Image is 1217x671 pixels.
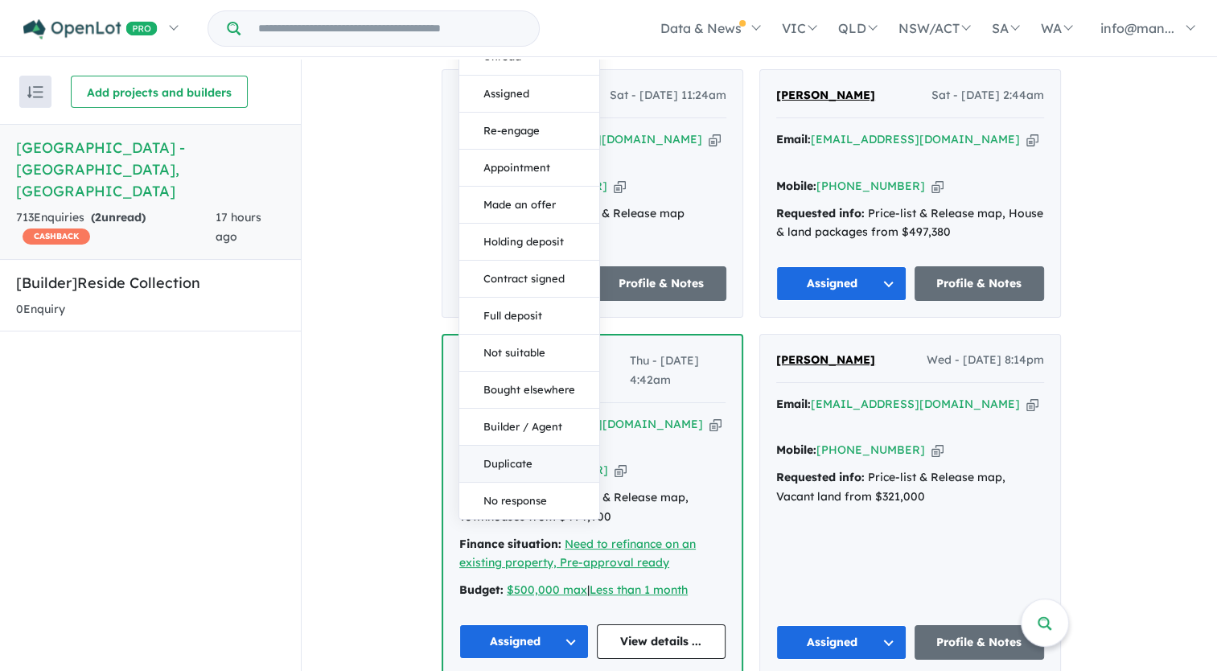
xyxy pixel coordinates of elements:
[776,468,1044,507] div: Price-list & Release map, Vacant land from $321,000
[507,582,587,597] a: $500,000 max
[1026,396,1038,413] button: Copy
[459,537,561,551] strong: Finance situation:
[216,210,261,244] span: 17 hours ago
[709,416,722,433] button: Copy
[709,131,721,148] button: Copy
[811,397,1020,411] a: [EMAIL_ADDRESS][DOMAIN_NAME]
[459,76,599,113] button: Assigned
[459,187,599,224] button: Made an offer
[915,266,1045,301] a: Profile & Notes
[931,86,1044,105] span: Sat - [DATE] 2:44am
[71,76,248,108] button: Add projects and builders
[776,470,865,484] strong: Requested info:
[776,397,811,411] strong: Email:
[816,443,925,457] a: [PHONE_NUMBER]
[776,132,811,146] strong: Email:
[95,210,101,224] span: 2
[776,179,816,193] strong: Mobile:
[597,266,727,301] a: Profile & Notes
[931,178,944,195] button: Copy
[459,298,599,335] button: Full deposit
[459,409,599,446] button: Builder / Agent
[776,266,907,301] button: Assigned
[614,178,626,195] button: Copy
[1100,20,1174,36] span: info@man...
[459,582,504,597] strong: Budget:
[927,351,1044,370] span: Wed - [DATE] 8:14pm
[931,442,944,459] button: Copy
[459,624,589,659] button: Assigned
[459,335,599,372] button: Not suitable
[459,581,726,600] div: |
[16,272,285,294] h5: [Builder] Reside Collection
[615,462,627,479] button: Copy
[459,150,599,187] button: Appointment
[27,86,43,98] img: sort.svg
[16,137,285,202] h5: [GEOGRAPHIC_DATA] - [GEOGRAPHIC_DATA] , [GEOGRAPHIC_DATA]
[459,537,696,570] a: Need to refinance on an existing property, Pre-approval ready
[630,352,726,390] span: Thu - [DATE] 4:42am
[776,351,875,370] a: [PERSON_NAME]
[816,179,925,193] a: [PHONE_NUMBER]
[776,625,907,660] button: Assigned
[459,483,599,519] button: No response
[23,228,90,245] span: CASHBACK
[459,113,599,150] button: Re-engage
[597,624,726,659] a: View details ...
[776,443,816,457] strong: Mobile:
[459,224,599,261] button: Holding deposit
[590,582,688,597] a: Less than 1 month
[1026,131,1038,148] button: Copy
[811,132,1020,146] a: [EMAIL_ADDRESS][DOMAIN_NAME]
[91,210,146,224] strong: ( unread)
[459,446,599,483] button: Duplicate
[16,208,216,247] div: 713 Enquir ies
[915,625,1045,660] a: Profile & Notes
[776,204,1044,243] div: Price-list & Release map, House & land packages from $497,380
[459,372,599,409] button: Bought elsewhere
[244,11,536,46] input: Try estate name, suburb, builder or developer
[23,19,158,39] img: Openlot PRO Logo White
[610,86,726,105] span: Sat - [DATE] 11:24am
[16,300,65,319] div: 0 Enquir y
[776,352,875,367] span: [PERSON_NAME]
[776,86,875,105] a: [PERSON_NAME]
[776,206,865,220] strong: Requested info:
[776,88,875,102] span: [PERSON_NAME]
[459,261,599,298] button: Contract signed
[458,38,600,520] div: Unread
